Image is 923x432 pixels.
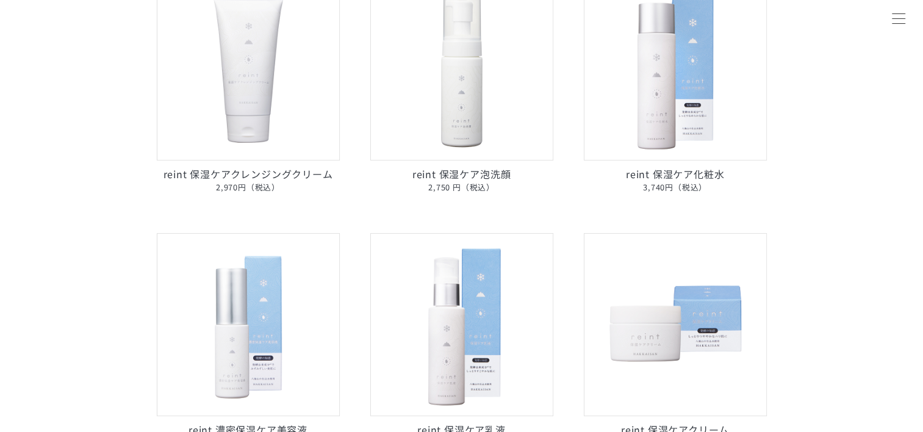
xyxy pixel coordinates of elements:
img: reint 保湿ケアクリーム [584,233,767,416]
span: 3,740円（税込） [584,181,767,194]
p: reint 保湿ケア化粧水 [584,167,767,194]
span: 2,970円（税込） [157,181,340,194]
img: reint 保湿ケア乳液 [370,233,553,416]
p: reint 保湿ケア泡洗顔 [370,167,553,194]
p: reint 保湿ケアクレンジングクリーム [157,167,340,194]
span: 2,750 円（税込） [370,181,553,194]
img: reint 濃密保湿ケア美容液 [157,233,340,416]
